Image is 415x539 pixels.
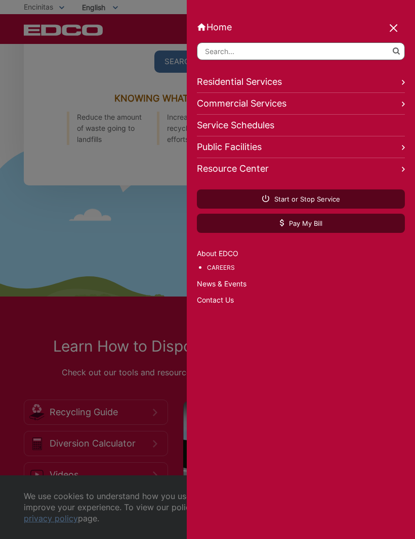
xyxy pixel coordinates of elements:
[197,136,405,158] a: Public Facilities
[197,158,405,179] a: Resource Center
[197,93,405,115] a: Commercial Services
[197,189,405,209] a: Start or Stop Service
[197,248,405,259] a: About EDCO
[197,295,405,306] a: Contact Us
[197,214,405,233] a: Pay My Bill
[197,42,405,60] input: Search
[280,219,322,228] span: Pay My Bill
[207,262,405,273] a: Careers
[197,71,405,93] a: Residential Services
[197,22,405,32] a: Home
[197,115,405,136] a: Service Schedules
[197,278,405,289] a: News & Events
[262,194,340,204] span: Start or Stop Service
